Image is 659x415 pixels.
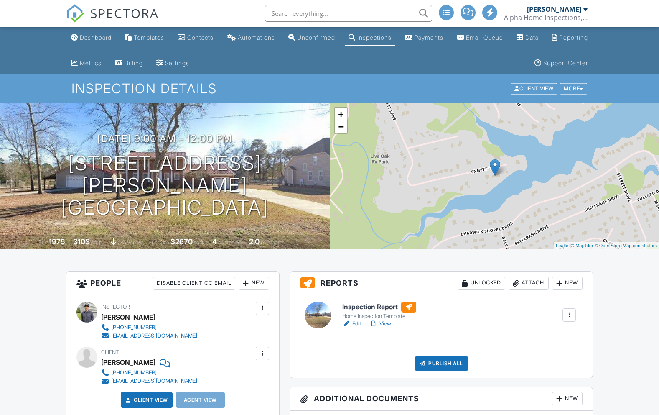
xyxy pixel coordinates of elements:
[595,243,657,248] a: © OpenStreetMap contributors
[402,30,447,46] a: Payments
[335,108,347,120] a: Zoom in
[80,34,112,41] div: Dashboard
[342,302,416,313] h6: Inspection Report
[71,81,588,96] h1: Inspection Details
[342,313,416,320] div: Home Inspection Template
[554,242,659,249] div: |
[571,243,593,248] a: © MapTiler
[265,5,432,22] input: Search everything...
[218,239,241,246] span: bedrooms
[513,30,542,46] a: Data
[101,377,197,385] a: [EMAIL_ADDRESS][DOMAIN_NAME]
[90,4,159,22] span: SPECTORA
[101,304,130,310] span: Inspector
[510,85,559,91] a: Client View
[49,237,65,246] div: 1975
[342,302,416,320] a: Inspection Report Home Inspection Template
[101,323,197,332] a: [PHONE_NUMBER]
[91,239,103,246] span: sq. ft.
[101,349,119,355] span: Client
[134,34,164,41] div: Templates
[560,83,587,95] div: More
[80,59,102,67] div: Metrics
[170,237,193,246] div: 32670
[357,34,392,41] div: Inspections
[335,120,347,133] a: Zoom out
[68,30,115,46] a: Dashboard
[504,13,588,22] div: Alpha Home Inspections, LLC
[66,11,159,29] a: SPECTORA
[543,59,588,67] div: Support Center
[73,237,90,246] div: 3103
[531,56,591,71] a: Support Center
[297,34,335,41] div: Unconfirmed
[212,237,217,246] div: 4
[165,59,189,67] div: Settings
[238,34,275,41] div: Automations
[125,59,143,67] div: Billing
[101,369,197,377] a: [PHONE_NUMBER]
[454,30,506,46] a: Email Queue
[124,396,168,404] a: Client View
[97,133,232,144] h3: [DATE] 9:00 am - 12:00 pm
[187,34,214,41] div: Contacts
[342,320,361,328] a: Edit
[111,378,197,384] div: [EMAIL_ADDRESS][DOMAIN_NAME]
[466,34,503,41] div: Email Queue
[549,30,591,46] a: Reporting
[111,369,157,376] div: [PHONE_NUMBER]
[290,272,593,295] h3: Reports
[290,387,593,411] h3: Additional Documents
[66,4,84,23] img: The Best Home Inspection Software - Spectora
[111,333,197,339] div: [EMAIL_ADDRESS][DOMAIN_NAME]
[224,30,278,46] a: Automations (Advanced)
[369,320,391,328] a: View
[101,356,155,369] div: [PERSON_NAME]
[458,277,505,290] div: Unlocked
[112,56,146,71] a: Billing
[38,239,48,246] span: Built
[415,34,443,41] div: Payments
[556,243,570,248] a: Leaflet
[101,311,155,323] div: [PERSON_NAME]
[153,277,235,290] div: Disable Client CC Email
[552,277,583,290] div: New
[239,277,269,290] div: New
[285,30,338,46] a: Unconfirmed
[174,30,217,46] a: Contacts
[511,83,557,95] div: Client View
[552,392,583,405] div: New
[68,56,105,71] a: Metrics
[415,356,468,371] div: Publish All
[122,30,168,46] a: Templates
[111,324,157,331] div: [PHONE_NUMBER]
[194,239,204,246] span: sq.ft.
[152,239,169,246] span: Lot Size
[66,272,280,295] h3: People
[101,332,197,340] a: [EMAIL_ADDRESS][DOMAIN_NAME]
[525,34,539,41] div: Data
[249,237,260,246] div: 2.0
[527,5,581,13] div: [PERSON_NAME]
[13,152,316,218] h1: [STREET_ADDRESS][PERSON_NAME] [GEOGRAPHIC_DATA]
[118,239,144,246] span: crawlspace
[153,56,193,71] a: Settings
[509,277,549,290] div: Attach
[261,239,285,246] span: bathrooms
[345,30,395,46] a: Inspections
[559,34,588,41] div: Reporting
